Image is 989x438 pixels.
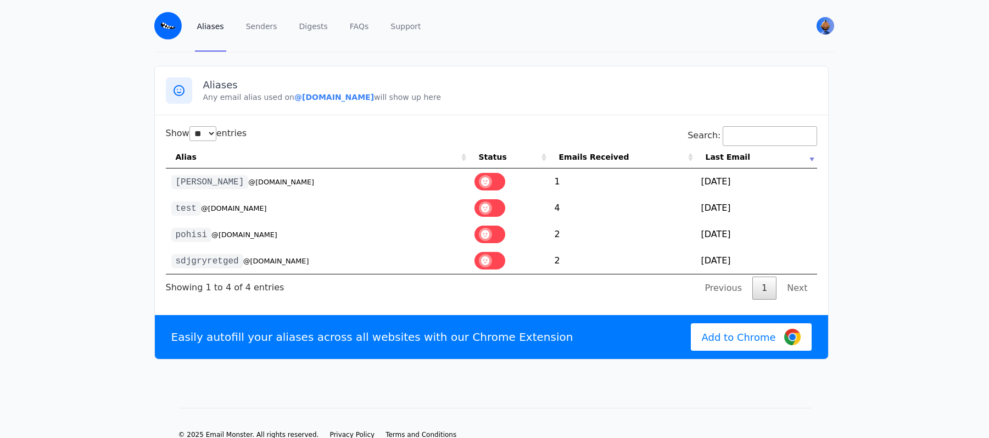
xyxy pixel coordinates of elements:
[469,146,549,169] th: Status: activate to sort column ascending
[817,17,834,35] img: adads's Avatar
[549,195,696,221] td: 4
[549,248,696,274] td: 2
[696,221,817,248] td: [DATE]
[784,329,801,345] img: Google Chrome Logo
[723,126,817,146] input: Search:
[211,231,277,239] small: @[DOMAIN_NAME]
[243,257,309,265] small: @[DOMAIN_NAME]
[171,329,573,345] p: Easily autofill your aliases across all websites with our Chrome Extension
[696,248,817,274] td: [DATE]
[171,201,201,216] code: test
[752,277,776,300] a: 1
[171,254,243,268] code: sdjgryretged
[549,169,696,195] td: 1
[294,93,374,102] b: @[DOMAIN_NAME]
[549,221,696,248] td: 2
[248,178,314,186] small: @[DOMAIN_NAME]
[166,128,247,138] label: Show entries
[696,169,817,195] td: [DATE]
[166,146,469,169] th: Alias: activate to sort column ascending
[203,78,817,92] h3: Aliases
[695,277,751,300] a: Previous
[815,16,835,36] button: User menu
[203,92,817,103] p: Any email alias used on will show up here
[691,323,812,351] a: Add to Chrome
[171,228,212,242] code: pohisi
[696,195,817,221] td: [DATE]
[549,146,696,169] th: Emails Received: activate to sort column ascending
[171,175,249,189] code: [PERSON_NAME]
[201,204,267,212] small: @[DOMAIN_NAME]
[166,274,284,294] div: Showing 1 to 4 of 4 entries
[696,146,817,169] th: Last Email: activate to sort column ascending
[688,130,817,141] label: Search:
[154,12,182,40] img: Email Monster
[702,330,776,345] span: Add to Chrome
[189,126,216,141] select: Showentries
[778,277,817,300] a: Next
